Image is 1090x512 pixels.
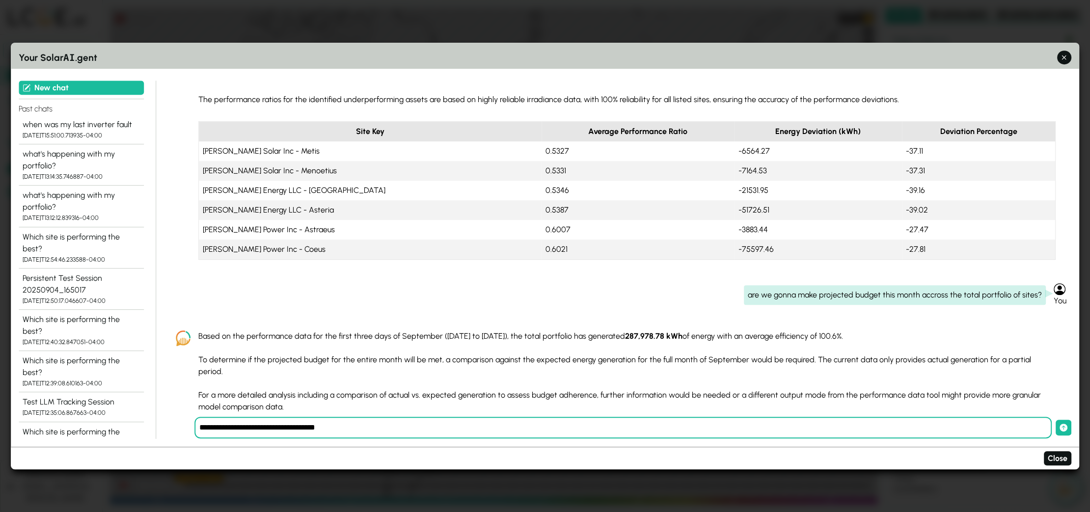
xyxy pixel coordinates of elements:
[542,141,734,161] td: 0.5327
[19,422,144,463] button: Which site is performing the best?
[23,337,140,347] div: [DATE]T12:40:32.847051-04:00
[199,240,542,260] td: [PERSON_NAME] Power Inc - Coeus
[1044,452,1071,466] button: Close
[19,227,144,269] button: Which site is performing the best? [DATE]T12:54:46.233588-04:00
[198,94,1056,106] p: The performance ratios for the identified underperforming assets are based on highly reliable irr...
[19,144,144,186] button: what's happening with my portfolio? [DATE]T13:14:35.746887-04:00
[23,119,140,131] div: when was my last inverter fault
[19,351,144,392] button: Which site is performing the best? [DATE]T12:39:08.610163-04:00
[199,200,542,220] td: [PERSON_NAME] Energy LLC - Asteria
[735,122,902,142] th: Energy Deviation (kWh)
[542,200,734,220] td: 0.5387
[542,122,734,142] th: Average Performance Ratio
[23,214,140,223] div: [DATE]T13:12:12.839316-04:00
[735,200,902,220] td: -51726.51
[19,99,144,115] h4: Past chats
[198,70,1056,82] p: ✅
[23,408,140,418] div: [DATE]T12:35:06.867663-04:00
[198,330,1056,342] p: Based on the performance data for the first three days of September ([DATE] to [DATE]), the total...
[23,397,140,408] div: Test LLM Tracking Session
[902,141,1055,161] td: -37.11
[735,240,902,260] td: -75597.46
[19,51,1071,65] h3: Your Solar .gent
[23,190,140,214] div: what's happening with my portfolio?
[735,181,902,200] td: -21531.95
[176,330,191,346] img: LCOE.ai
[19,81,144,95] button: New chat
[198,354,1056,377] p: To determine if the projected budget for the entire month will be met, a comparison against the e...
[23,314,140,337] div: Which site is performing the best?
[902,122,1055,142] th: Deviation Percentage
[1054,295,1071,307] div: You
[542,161,734,181] td: 0.5331
[23,131,140,140] div: [DATE]T15:51:00.713935-04:00
[902,200,1055,220] td: -39.02
[23,426,140,450] div: Which site is performing the best?
[735,161,902,181] td: -7164.53
[735,141,902,161] td: -6564.27
[542,220,734,240] td: 0.6007
[902,240,1055,260] td: -27.81
[625,331,682,341] strong: 287,978.78 kWh
[902,181,1055,200] td: -39.16
[19,393,144,422] button: Test LLM Tracking Session [DATE]T12:35:06.867663-04:00
[199,122,542,142] th: Site Key
[23,148,140,172] div: what's happening with my portfolio?
[23,172,140,181] div: [DATE]T13:14:35.746887-04:00
[198,389,1056,413] p: For a more detailed analysis including a comparison of actual vs. expected generation to assess b...
[23,296,140,305] div: [DATE]T12:50:17.046607-04:00
[23,231,140,255] div: Which site is performing the best?
[63,51,75,64] span: AI
[199,141,542,161] td: [PERSON_NAME] Solar Inc - Metis
[19,186,144,227] button: what's happening with my portfolio? [DATE]T13:12:12.839316-04:00
[542,240,734,260] td: 0.6021
[23,378,140,388] div: [DATE]T12:39:08.610163-04:00
[23,255,140,264] div: [DATE]T12:54:46.233588-04:00
[542,181,734,200] td: 0.5346
[902,220,1055,240] td: -27.47
[19,310,144,351] button: Which site is performing the best? [DATE]T12:40:32.847051-04:00
[744,285,1046,305] div: are we gonna make projected budget this month accross the total portfolio of sites?
[23,272,140,296] div: Persistent Test Session 20250904_165017
[735,220,902,240] td: -3883.44
[23,355,140,378] div: Which site is performing the best?
[199,161,542,181] td: [PERSON_NAME] Solar Inc - Menoetius
[902,161,1055,181] td: -37.31
[199,181,542,200] td: [PERSON_NAME] Energy LLC - [GEOGRAPHIC_DATA]
[19,269,144,310] button: Persistent Test Session 20250904_165017 [DATE]T12:50:17.046607-04:00
[19,115,144,144] button: when was my last inverter fault [DATE]T15:51:00.713935-04:00
[199,220,542,240] td: [PERSON_NAME] Power Inc - Astraeus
